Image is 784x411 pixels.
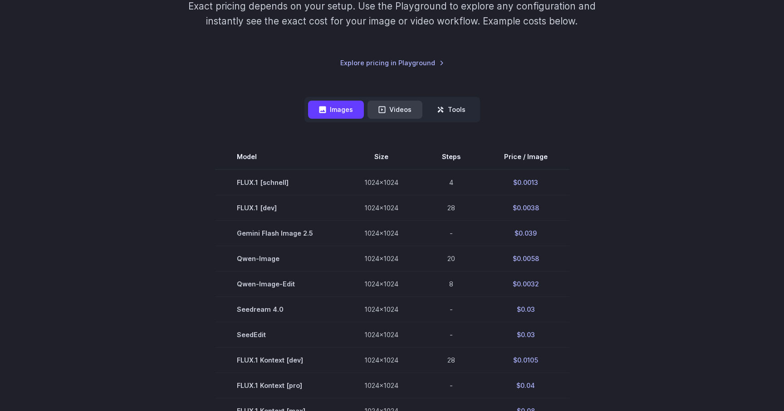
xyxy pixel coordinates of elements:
td: $0.0105 [482,347,569,372]
td: 8 [420,271,482,296]
th: Size [343,144,420,169]
td: - [420,372,482,398]
th: Price / Image [482,144,569,169]
td: 1024x1024 [343,372,420,398]
td: - [420,322,482,347]
td: $0.04 [482,372,569,398]
td: $0.03 [482,322,569,347]
td: 28 [420,347,482,372]
button: Images [308,101,364,118]
td: $0.0013 [482,169,569,195]
td: Seedream 4.0 [215,296,343,322]
td: - [420,220,482,246]
td: 1024x1024 [343,246,420,271]
td: Qwen-Image [215,246,343,271]
button: Tools [426,101,476,118]
td: 20 [420,246,482,271]
td: FLUX.1 [schnell] [215,169,343,195]
th: Model [215,144,343,169]
td: Qwen-Image-Edit [215,271,343,296]
td: FLUX.1 [dev] [215,195,343,220]
td: FLUX.1 Kontext [dev] [215,347,343,372]
td: $0.0032 [482,271,569,296]
td: 28 [420,195,482,220]
td: $0.039 [482,220,569,246]
td: - [420,296,482,322]
td: 1024x1024 [343,296,420,322]
a: Explore pricing in Playground [340,58,444,68]
td: SeedEdit [215,322,343,347]
span: Gemini Flash Image 2.5 [237,228,321,238]
td: FLUX.1 Kontext [pro] [215,372,343,398]
button: Videos [367,101,422,118]
td: 1024x1024 [343,322,420,347]
td: 1024x1024 [343,169,420,195]
td: 1024x1024 [343,271,420,296]
th: Steps [420,144,482,169]
td: 1024x1024 [343,347,420,372]
td: $0.03 [482,296,569,322]
td: 4 [420,169,482,195]
td: $0.0058 [482,246,569,271]
td: 1024x1024 [343,220,420,246]
td: 1024x1024 [343,195,420,220]
td: $0.0038 [482,195,569,220]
